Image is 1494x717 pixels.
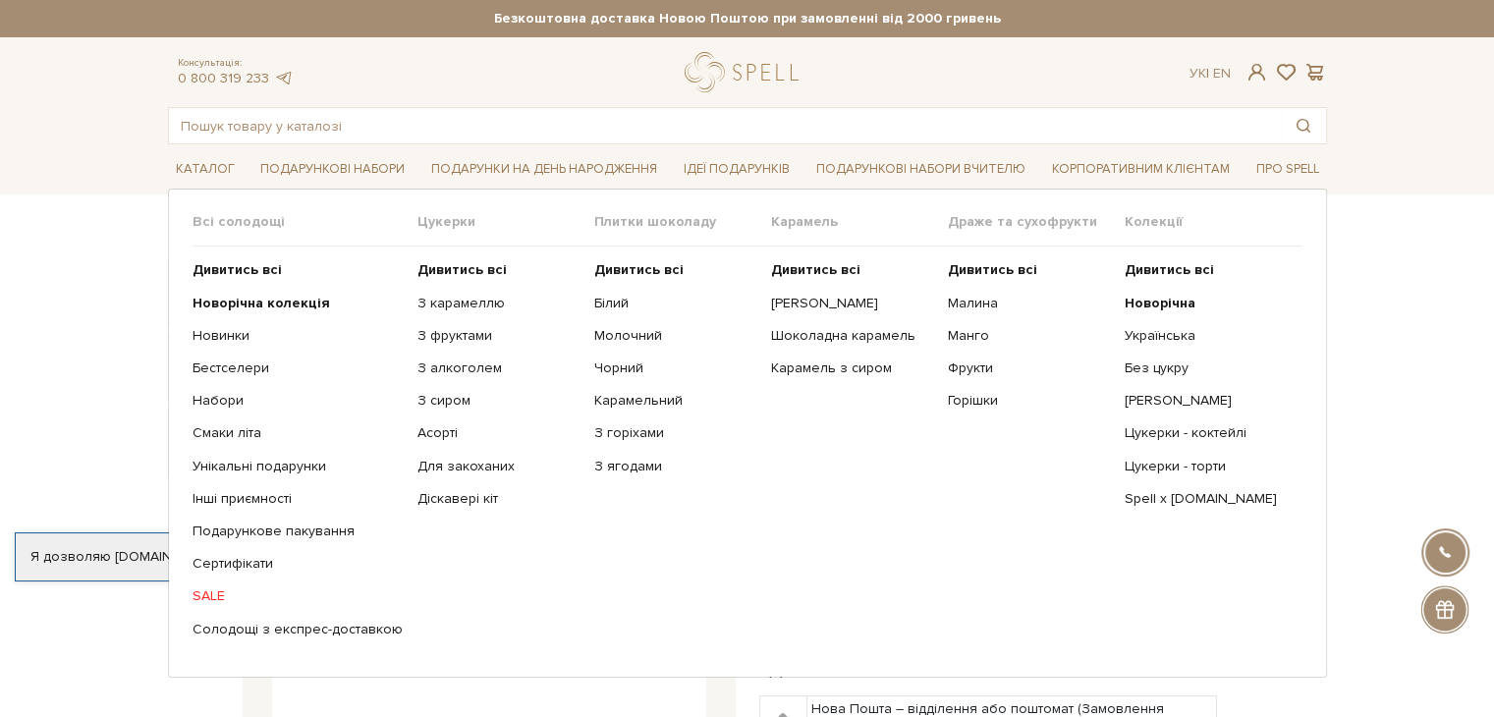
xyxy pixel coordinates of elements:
[1125,424,1287,442] a: Цукерки - коктейлі
[417,359,580,377] a: З алкоголем
[808,152,1033,186] a: Подарункові набори Вчителю
[193,359,403,377] a: Бестселери
[417,392,580,410] a: З сиром
[594,458,756,475] a: З ягодами
[178,57,294,70] span: Консультація:
[417,327,580,345] a: З фруктами
[16,548,548,566] div: Я дозволяю [DOMAIN_NAME] використовувати
[948,213,1125,231] span: Драже та сухофрукти
[1125,295,1195,311] b: Новорічна
[193,327,403,345] a: Новинки
[193,261,282,278] b: Дивитись всі
[594,261,684,278] b: Дивитись всі
[685,52,807,92] a: logo
[193,295,330,311] b: Новорічна колекція
[417,261,580,279] a: Дивитись всі
[1281,108,1326,143] button: Пошук товару у каталозі
[193,392,403,410] a: Набори
[771,213,948,231] span: Карамель
[1044,154,1238,185] a: Корпоративним клієнтам
[1125,359,1287,377] a: Без цукру
[948,392,1110,410] a: Горішки
[193,424,403,442] a: Смаки літа
[1125,458,1287,475] a: Цукерки - торти
[417,490,580,508] a: Діскавері кіт
[274,70,294,86] a: telegram
[252,154,413,185] a: Подарункові набори
[193,261,403,279] a: Дивитись всі
[193,555,403,573] a: Сертифікати
[771,327,933,345] a: Шоколадна карамель
[417,295,580,312] a: З карамеллю
[1125,261,1214,278] b: Дивитись всі
[193,213,417,231] span: Всі солодощі
[423,154,665,185] a: Подарунки на День народження
[594,359,756,377] a: Чорний
[417,424,580,442] a: Асорті
[1125,327,1287,345] a: Українська
[594,392,756,410] a: Карамельний
[178,70,269,86] a: 0 800 319 233
[1125,295,1287,312] a: Новорічна
[168,154,243,185] a: Каталог
[1125,261,1287,279] a: Дивитись всі
[193,523,403,540] a: Подарункове пакування
[771,359,933,377] a: Карамель з сиром
[676,154,798,185] a: Ідеї подарунків
[193,587,403,605] a: SALE
[417,261,507,278] b: Дивитись всі
[417,458,580,475] a: Для закоханих
[594,424,756,442] a: З горіхами
[948,359,1110,377] a: Фрукти
[168,189,1327,678] div: Каталог
[193,490,403,508] a: Інші приємності
[1213,65,1231,82] a: En
[594,295,756,312] a: Білий
[1125,490,1287,508] a: Spell x [DOMAIN_NAME]
[771,261,933,279] a: Дивитись всі
[1190,65,1231,83] div: Ук
[594,213,771,231] span: Плитки шоколаду
[1125,213,1301,231] span: Колекції
[417,213,594,231] span: Цукерки
[1125,392,1287,410] a: [PERSON_NAME]
[948,295,1110,312] a: Малина
[948,327,1110,345] a: Манго
[948,261,1037,278] b: Дивитись всі
[169,108,1281,143] input: Пошук товару у каталозі
[193,295,403,312] a: Новорічна колекція
[771,295,933,312] a: [PERSON_NAME]
[771,261,860,278] b: Дивитись всі
[168,10,1327,28] strong: Безкоштовна доставка Новою Поштою при замовленні від 2000 гривень
[948,261,1110,279] a: Дивитись всі
[1247,154,1326,185] a: Про Spell
[1206,65,1209,82] span: |
[193,458,403,475] a: Унікальні подарунки
[594,327,756,345] a: Молочний
[193,621,403,638] a: Солодощі з експрес-доставкою
[769,661,852,679] span: Доставка
[594,261,756,279] a: Дивитись всі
